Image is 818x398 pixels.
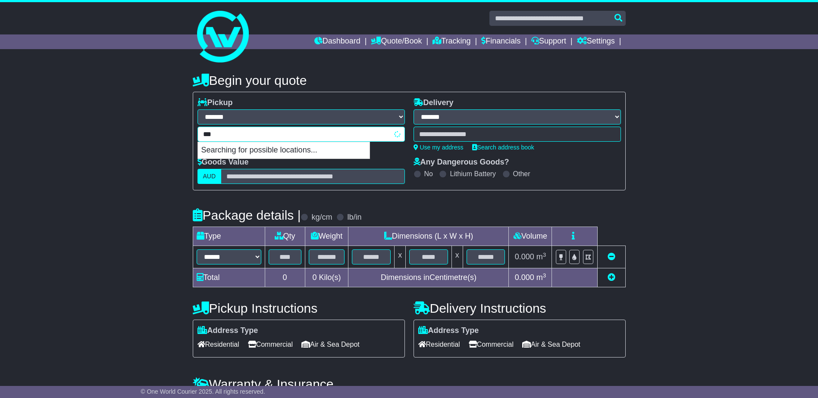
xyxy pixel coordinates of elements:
a: Quote/Book [371,34,422,49]
td: Weight [305,227,348,246]
label: AUD [197,169,222,184]
h4: Delivery Instructions [414,301,626,315]
a: Support [531,34,566,49]
label: Delivery [414,98,454,108]
a: Dashboard [314,34,360,49]
label: Address Type [418,326,479,336]
td: 0 [265,268,305,287]
a: Search address book [472,144,534,151]
label: Any Dangerous Goods? [414,158,509,167]
sup: 3 [543,272,546,279]
td: Dimensions in Centimetre(s) [348,268,509,287]
h4: Package details | [193,208,301,222]
label: Address Type [197,326,258,336]
a: Add new item [608,273,615,282]
td: Total [193,268,265,287]
label: kg/cm [311,213,332,222]
span: m [536,252,546,261]
td: x [451,246,463,268]
a: Settings [577,34,615,49]
h4: Warranty & Insurance [193,377,626,391]
label: lb/in [347,213,361,222]
td: Volume [509,227,552,246]
span: 0.000 [515,252,534,261]
a: Use my address [414,144,464,151]
span: m [536,273,546,282]
p: Searching for possible locations... [198,142,370,159]
span: © One World Courier 2025. All rights reserved. [141,388,265,395]
span: 0 [312,273,317,282]
typeahead: Please provide city [197,127,405,142]
span: Residential [418,338,460,351]
span: 0.000 [515,273,534,282]
span: Air & Sea Depot [522,338,580,351]
td: x [395,246,406,268]
td: Dimensions (L x W x H) [348,227,509,246]
span: Commercial [469,338,514,351]
h4: Pickup Instructions [193,301,405,315]
span: Air & Sea Depot [301,338,360,351]
span: Commercial [248,338,293,351]
h4: Begin your quote [193,73,626,87]
td: Kilo(s) [305,268,348,287]
a: Remove this item [608,252,615,261]
label: Lithium Battery [450,170,496,178]
label: Pickup [197,98,233,108]
label: Goods Value [197,158,249,167]
td: Qty [265,227,305,246]
label: Other [513,170,530,178]
span: Residential [197,338,239,351]
sup: 3 [543,252,546,258]
a: Tracking [433,34,470,49]
a: Financials [481,34,520,49]
td: Type [193,227,265,246]
label: No [424,170,433,178]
